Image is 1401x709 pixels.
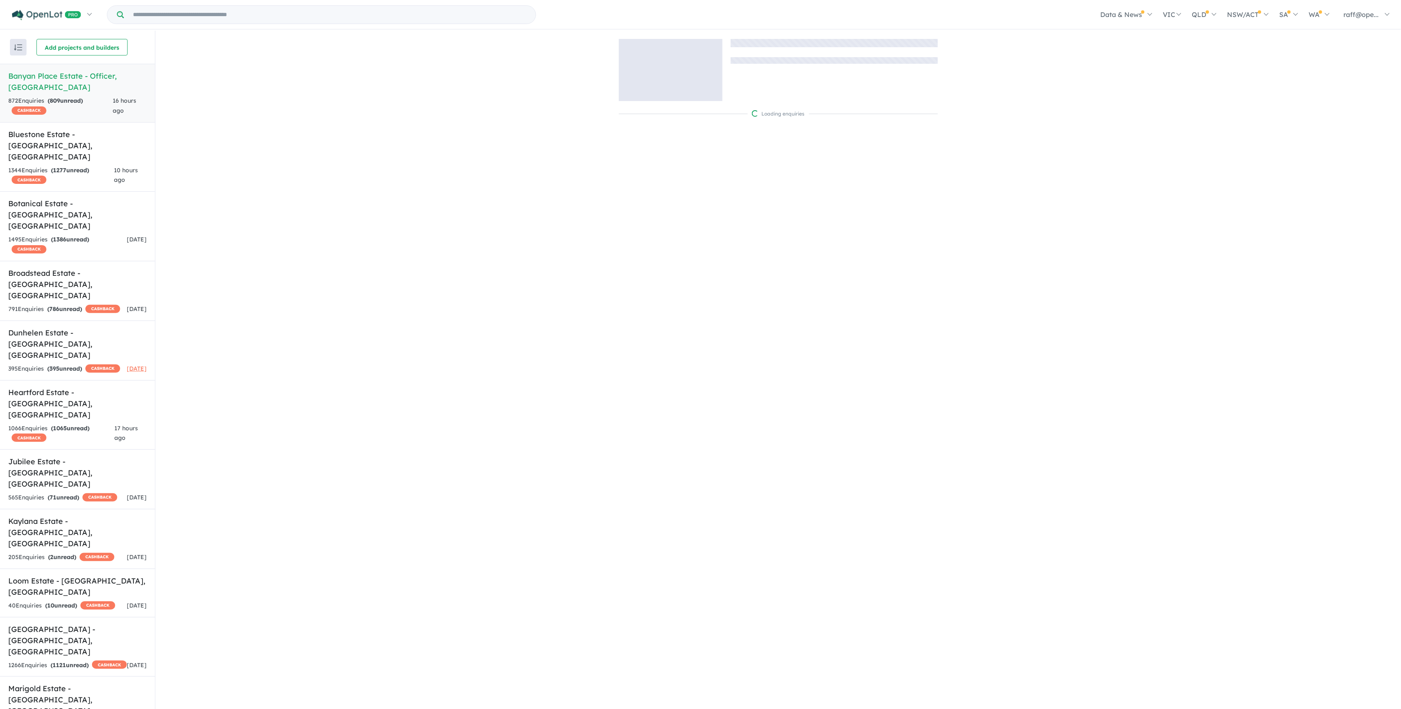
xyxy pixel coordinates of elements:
span: 809 [50,97,60,104]
span: [DATE] [127,365,147,372]
span: CASHBACK [80,601,115,610]
div: 1344 Enquir ies [8,166,114,186]
h5: Loom Estate - [GEOGRAPHIC_DATA] , [GEOGRAPHIC_DATA] [8,575,147,598]
span: 1121 [53,661,66,669]
h5: [GEOGRAPHIC_DATA] - [GEOGRAPHIC_DATA] , [GEOGRAPHIC_DATA] [8,624,147,657]
span: raff@ope... [1344,10,1379,19]
button: Add projects and builders [36,39,128,55]
span: CASHBACK [85,364,120,373]
input: Try estate name, suburb, builder or developer [126,6,534,24]
span: 2 [50,553,53,561]
strong: ( unread) [51,236,89,243]
span: [DATE] [127,305,147,313]
div: 1266 Enquir ies [8,661,127,670]
span: CASHBACK [82,493,117,502]
span: 71 [50,494,56,501]
strong: ( unread) [48,494,79,501]
strong: ( unread) [47,365,82,372]
span: CASHBACK [12,106,46,115]
span: 10 hours ago [114,166,138,184]
strong: ( unread) [45,602,77,609]
span: 1065 [53,424,67,432]
h5: Banyan Place Estate - Officer , [GEOGRAPHIC_DATA] [8,70,147,93]
span: 17 hours ago [114,424,138,442]
strong: ( unread) [48,553,76,561]
span: CASHBACK [92,661,127,669]
strong: ( unread) [48,97,83,104]
span: 786 [49,305,59,313]
h5: Dunhelen Estate - [GEOGRAPHIC_DATA] , [GEOGRAPHIC_DATA] [8,327,147,361]
h5: Heartford Estate - [GEOGRAPHIC_DATA] , [GEOGRAPHIC_DATA] [8,387,147,420]
div: 395 Enquir ies [8,364,120,374]
span: CASHBACK [12,176,46,184]
div: 205 Enquir ies [8,552,114,562]
div: 872 Enquir ies [8,96,113,116]
h5: Botanical Estate - [GEOGRAPHIC_DATA] , [GEOGRAPHIC_DATA] [8,198,147,232]
span: [DATE] [127,494,147,501]
div: 1495 Enquir ies [8,235,127,255]
h5: Broadstead Estate - [GEOGRAPHIC_DATA] , [GEOGRAPHIC_DATA] [8,268,147,301]
img: Openlot PRO Logo White [12,10,81,20]
span: 1386 [53,236,66,243]
span: [DATE] [127,661,147,669]
span: 16 hours ago [113,97,136,114]
span: CASHBACK [12,245,46,253]
div: Loading enquiries [752,110,805,118]
h5: Bluestone Estate - [GEOGRAPHIC_DATA] , [GEOGRAPHIC_DATA] [8,129,147,162]
strong: ( unread) [51,661,89,669]
span: [DATE] [127,553,147,561]
span: CASHBACK [12,434,46,442]
strong: ( unread) [47,305,82,313]
span: [DATE] [127,602,147,609]
div: 1066 Enquir ies [8,424,114,444]
span: [DATE] [127,236,147,243]
span: CASHBACK [85,305,120,313]
span: 1277 [53,166,66,174]
strong: ( unread) [51,424,89,432]
div: 791 Enquir ies [8,304,120,314]
span: CASHBACK [80,553,114,561]
span: 395 [49,365,59,372]
div: 565 Enquir ies [8,493,117,503]
h5: Jubilee Estate - [GEOGRAPHIC_DATA] , [GEOGRAPHIC_DATA] [8,456,147,490]
h5: Kaylana Estate - [GEOGRAPHIC_DATA] , [GEOGRAPHIC_DATA] [8,516,147,549]
span: 10 [47,602,54,609]
strong: ( unread) [51,166,89,174]
img: sort.svg [14,44,22,51]
div: 40 Enquir ies [8,601,115,611]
